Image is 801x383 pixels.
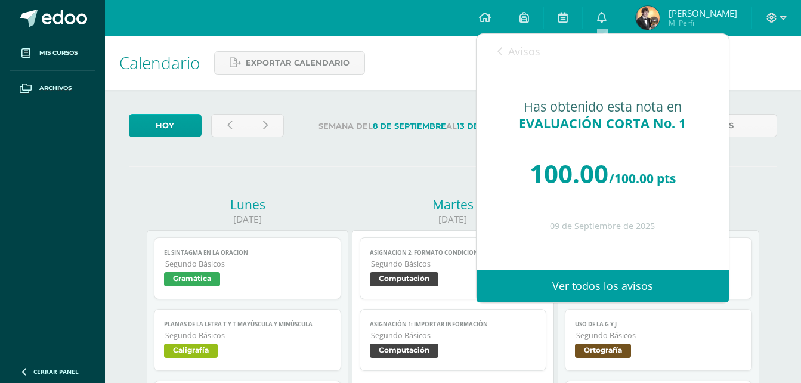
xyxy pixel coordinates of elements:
[33,367,79,376] span: Cerrar panel
[147,213,348,226] div: [DATE]
[575,344,631,358] span: Ortografía
[370,344,438,358] span: Computación
[352,196,553,213] div: Martes
[576,331,742,341] span: Segundo Básicos
[164,344,218,358] span: Caligrafía
[154,309,341,371] a: PLANAS DE LA LETRA T y t mayúscula y minúsculaSegundo BásicosCaligrafía
[519,115,686,132] span: EVALUACIÓN CORTA No. 1
[669,18,737,28] span: Mi Perfil
[39,48,78,58] span: Mis cursos
[500,98,705,132] div: Has obtenido esta nota en
[129,114,202,137] a: Hoy
[164,320,331,328] span: PLANAS DE LA LETRA T y t mayúscula y minúscula
[477,270,729,302] a: Ver todos los avisos
[154,237,341,299] a: El sintagma en la oraciónSegundo BásicosGramática
[360,309,547,371] a: Asignación 1: Importar informaciónSegundo BásicosComputación
[565,309,752,371] a: Uso de la g y jSegundo BásicosOrtografía
[10,36,95,71] a: Mis cursos
[360,237,547,299] a: Asignación 2: Formato condicionalSegundo BásicosComputación
[293,114,558,138] label: Semana del al
[246,52,350,74] span: Exportar calendario
[530,156,608,190] span: 100.00
[214,51,365,75] a: Exportar calendario
[10,71,95,106] a: Archivos
[39,84,72,93] span: Archivos
[508,44,540,58] span: Avisos
[500,221,705,231] div: 09 de Septiembre de 2025
[373,122,446,131] strong: 8 de Septiembre
[371,331,537,341] span: Segundo Básicos
[370,249,537,257] span: Asignación 2: Formato condicional
[164,249,331,257] span: El sintagma en la oración
[147,196,348,213] div: Lunes
[165,259,331,269] span: Segundo Básicos
[119,51,200,74] span: Calendario
[352,213,553,226] div: [DATE]
[370,272,438,286] span: Computación
[164,272,220,286] span: Gramática
[370,320,537,328] span: Asignación 1: Importar información
[457,122,533,131] strong: 13 de Septiembre
[669,7,737,19] span: [PERSON_NAME]
[165,331,331,341] span: Segundo Básicos
[609,170,676,187] span: /100.00 pts
[575,320,742,328] span: Uso de la g y j
[636,6,660,30] img: 1a576c4b5cbd41fc70383f3f77ce78f7.png
[371,259,537,269] span: Segundo Básicos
